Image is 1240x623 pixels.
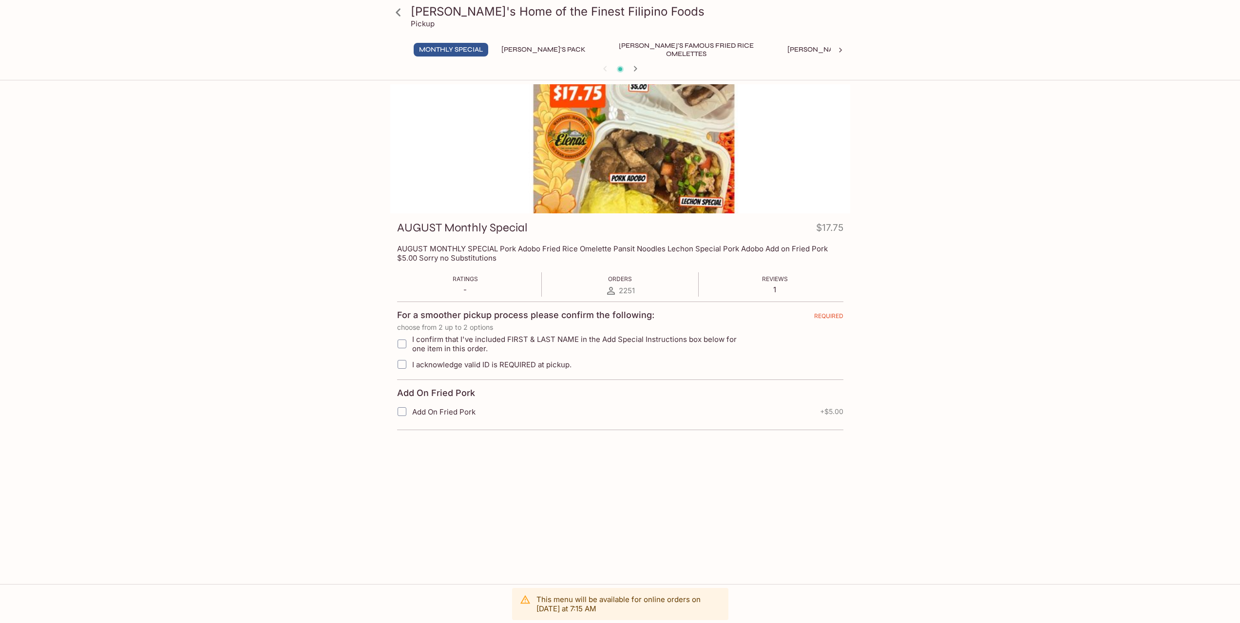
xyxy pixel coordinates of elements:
[816,220,843,239] h4: $17.75
[397,323,843,331] p: choose from 2 up to 2 options
[619,286,635,295] span: 2251
[453,285,478,294] p: -
[411,19,435,28] p: Pickup
[762,275,788,283] span: Reviews
[820,408,843,415] span: + $5.00
[453,275,478,283] span: Ratings
[762,285,788,294] p: 1
[412,360,572,369] span: I acknowledge valid ID is REQUIRED at pickup.
[397,310,654,321] h4: For a smoother pickup process please confirm the following:
[412,335,750,353] span: I confirm that I've included FIRST & LAST NAME in the Add Special Instructions box below for one ...
[414,43,488,57] button: Monthly Special
[496,43,591,57] button: [PERSON_NAME]'s Pack
[411,4,846,19] h3: [PERSON_NAME]'s Home of the Finest Filipino Foods
[814,312,843,323] span: REQUIRED
[608,275,632,283] span: Orders
[412,407,476,416] span: Add On Fried Pork
[390,84,850,213] div: AUGUST Monthly Special
[397,220,528,235] h3: AUGUST Monthly Special
[536,595,721,613] p: This menu will be available for online orders on [DATE] at 7:15 AM
[599,43,774,57] button: [PERSON_NAME]'s Famous Fried Rice Omelettes
[397,388,475,398] h4: Add On Fried Pork
[397,244,843,263] p: AUGUST MONTHLY SPECIAL Pork Adobo Fried Rice Omelette Pansit Noodles Lechon Special Pork Adobo Ad...
[782,43,906,57] button: [PERSON_NAME]'s Mixed Plates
